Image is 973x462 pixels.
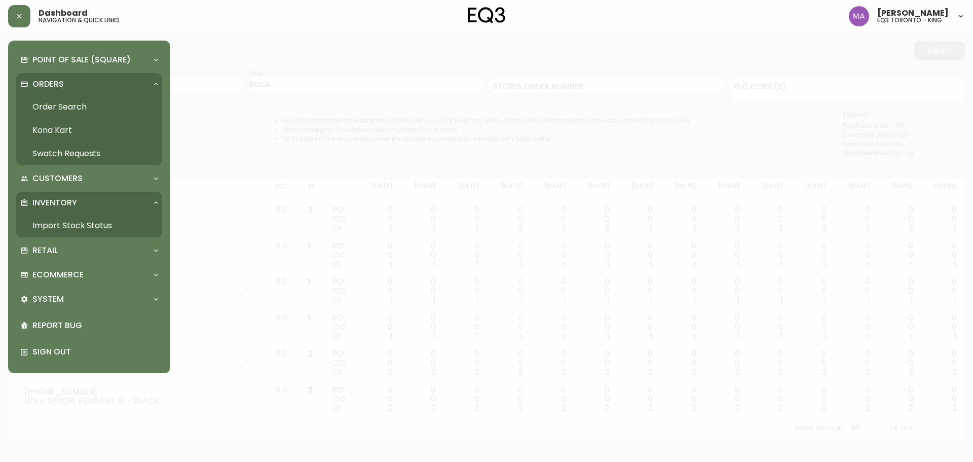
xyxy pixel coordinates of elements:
p: Inventory [32,197,77,208]
p: Orders [32,79,64,90]
p: Customers [32,173,83,184]
img: logo [468,7,505,23]
img: 4f0989f25cbf85e7eb2537583095d61e [849,6,869,26]
p: Report Bug [32,320,158,331]
h5: eq3 toronto - king [877,17,942,23]
p: Ecommerce [32,269,84,280]
div: Point of Sale (Square) [16,49,162,71]
h5: navigation & quick links [39,17,120,23]
a: Import Stock Status [16,214,162,237]
a: Swatch Requests [16,142,162,165]
div: Retail [16,239,162,262]
p: Point of Sale (Square) [32,54,131,65]
div: Sign Out [16,339,162,365]
p: System [32,294,64,305]
a: Order Search [16,95,162,119]
p: Retail [32,245,58,256]
span: Dashboard [39,9,88,17]
p: Sign Out [32,346,158,358]
span: [PERSON_NAME] [877,9,949,17]
div: Orders [16,73,162,95]
div: Inventory [16,192,162,214]
div: Report Bug [16,312,162,339]
a: Kona Kart [16,119,162,142]
div: System [16,288,162,310]
div: Customers [16,167,162,190]
div: Ecommerce [16,264,162,286]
